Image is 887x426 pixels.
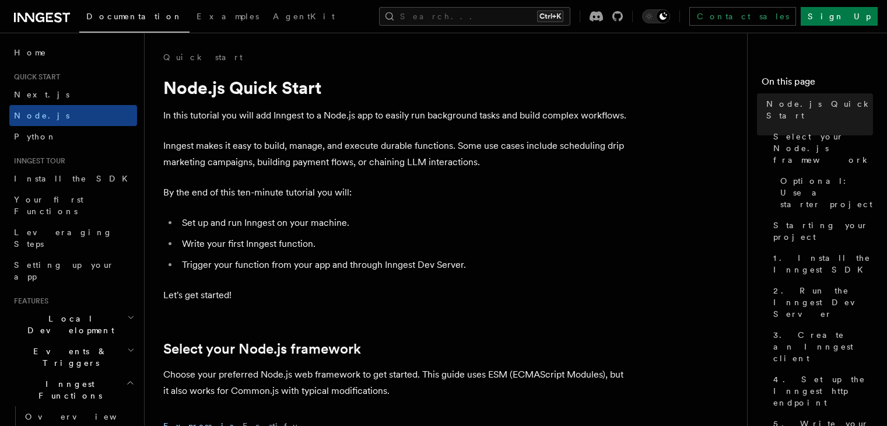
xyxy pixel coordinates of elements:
span: Examples [197,12,259,21]
span: Install the SDK [14,174,135,183]
a: Examples [190,4,266,32]
a: AgentKit [266,4,342,32]
a: Sign Up [801,7,878,26]
span: Optional: Use a starter project [780,175,873,210]
span: Leveraging Steps [14,228,113,249]
a: Setting up your app [9,254,137,287]
button: Inngest Functions [9,373,137,406]
a: 3. Create an Inngest client [769,324,873,369]
span: 3. Create an Inngest client [773,329,873,364]
a: Home [9,42,137,63]
span: Home [14,47,47,58]
a: Next.js [9,84,137,105]
span: Overview [25,412,145,421]
a: 1. Install the Inngest SDK [769,247,873,280]
span: AgentKit [273,12,335,21]
a: Your first Functions [9,189,137,222]
a: Install the SDK [9,168,137,189]
h1: Node.js Quick Start [163,77,630,98]
span: Features [9,296,48,306]
a: Select your Node.js framework [163,341,361,357]
button: Toggle dark mode [642,9,670,23]
a: Node.js [9,105,137,126]
button: Local Development [9,308,137,341]
span: 1. Install the Inngest SDK [773,252,873,275]
p: Choose your preferred Node.js web framework to get started. This guide uses ESM (ECMAScript Modul... [163,366,630,399]
a: Leveraging Steps [9,222,137,254]
a: Quick start [163,51,243,63]
a: Documentation [79,4,190,33]
span: Next.js [14,90,69,99]
span: Node.js Quick Start [766,98,873,121]
li: Trigger your function from your app and through Inngest Dev Server. [178,257,630,273]
span: Inngest Functions [9,378,126,401]
a: Select your Node.js framework [769,126,873,170]
span: Node.js [14,111,69,120]
span: Select your Node.js framework [773,131,873,166]
p: Inngest makes it easy to build, manage, and execute durable functions. Some use cases include sch... [163,138,630,170]
span: Your first Functions [14,195,83,216]
kbd: Ctrl+K [537,11,563,22]
span: Documentation [86,12,183,21]
li: Set up and run Inngest on your machine. [178,215,630,231]
button: Search...Ctrl+K [379,7,570,26]
li: Write your first Inngest function. [178,236,630,252]
a: 2. Run the Inngest Dev Server [769,280,873,324]
span: Local Development [9,313,127,336]
a: Node.js Quick Start [762,93,873,126]
a: Python [9,126,137,147]
p: By the end of this ten-minute tutorial you will: [163,184,630,201]
a: Optional: Use a starter project [776,170,873,215]
span: Quick start [9,72,60,82]
p: Let's get started! [163,287,630,303]
a: 4. Set up the Inngest http endpoint [769,369,873,413]
p: In this tutorial you will add Inngest to a Node.js app to easily run background tasks and build c... [163,107,630,124]
span: Events & Triggers [9,345,127,369]
span: Python [14,132,57,141]
span: 2. Run the Inngest Dev Server [773,285,873,320]
a: Contact sales [689,7,796,26]
span: Inngest tour [9,156,65,166]
span: Starting your project [773,219,873,243]
h4: On this page [762,75,873,93]
span: Setting up your app [14,260,114,281]
button: Events & Triggers [9,341,137,373]
a: Starting your project [769,215,873,247]
span: 4. Set up the Inngest http endpoint [773,373,873,408]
